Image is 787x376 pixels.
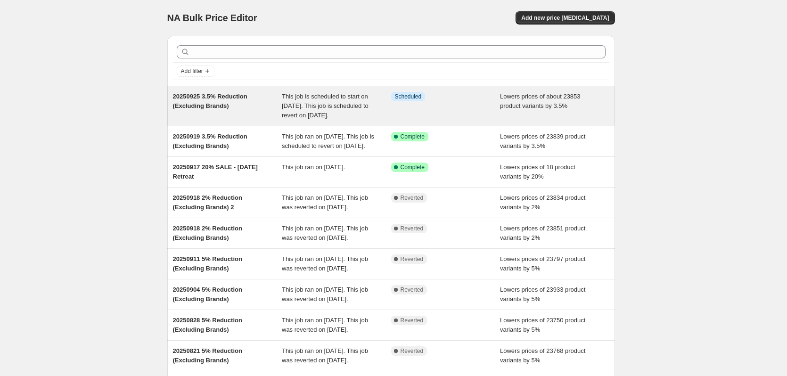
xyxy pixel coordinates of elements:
span: Complete [401,163,425,171]
span: 20250917 20% SALE - [DATE] Retreat [173,163,258,180]
span: 20250918 2% Reduction (Excluding Brands) 2 [173,194,242,211]
span: Complete [401,133,425,140]
button: Add new price [MEDICAL_DATA] [516,11,615,25]
span: 20250904 5% Reduction (Excluding Brands) [173,286,242,302]
span: This job is scheduled to start on [DATE]. This job is scheduled to revert on [DATE]. [282,93,369,119]
span: Add filter [181,67,203,75]
span: This job ran on [DATE]. This job was reverted on [DATE]. [282,286,368,302]
span: 20250911 5% Reduction (Excluding Brands) [173,255,242,272]
span: Reverted [401,347,424,355]
span: Lowers prices of 23797 product variants by 5% [500,255,585,272]
span: Lowers prices of 23851 product variants by 2% [500,225,585,241]
span: Lowers prices of 23750 product variants by 5% [500,317,585,333]
span: This job ran on [DATE]. [282,163,345,171]
span: This job ran on [DATE]. This job was reverted on [DATE]. [282,255,368,272]
span: This job ran on [DATE]. This job was reverted on [DATE]. [282,194,368,211]
span: Reverted [401,255,424,263]
span: Lowers prices of about 23853 product variants by 3.5% [500,93,581,109]
span: NA Bulk Price Editor [167,13,257,23]
span: Lowers prices of 23839 product variants by 3.5% [500,133,585,149]
span: This job ran on [DATE]. This job was reverted on [DATE]. [282,347,368,364]
span: Reverted [401,286,424,294]
span: Scheduled [395,93,422,100]
span: 20250828 5% Reduction (Excluding Brands) [173,317,242,333]
span: This job ran on [DATE]. This job was reverted on [DATE]. [282,225,368,241]
span: Lowers prices of 23834 product variants by 2% [500,194,585,211]
span: Reverted [401,317,424,324]
span: 20250919 3.5% Reduction (Excluding Brands) [173,133,247,149]
span: 20250918 2% Reduction (Excluding Brands) [173,225,242,241]
span: Reverted [401,194,424,202]
span: Lowers prices of 23933 product variants by 5% [500,286,585,302]
span: Add new price [MEDICAL_DATA] [521,14,609,22]
span: 20250925 3.5% Reduction (Excluding Brands) [173,93,247,109]
span: This job ran on [DATE]. This job is scheduled to revert on [DATE]. [282,133,374,149]
span: Lowers prices of 23768 product variants by 5% [500,347,585,364]
span: Reverted [401,225,424,232]
span: This job ran on [DATE]. This job was reverted on [DATE]. [282,317,368,333]
span: Lowers prices of 18 product variants by 20% [500,163,575,180]
button: Add filter [177,65,214,77]
span: 20250821 5% Reduction (Excluding Brands) [173,347,242,364]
